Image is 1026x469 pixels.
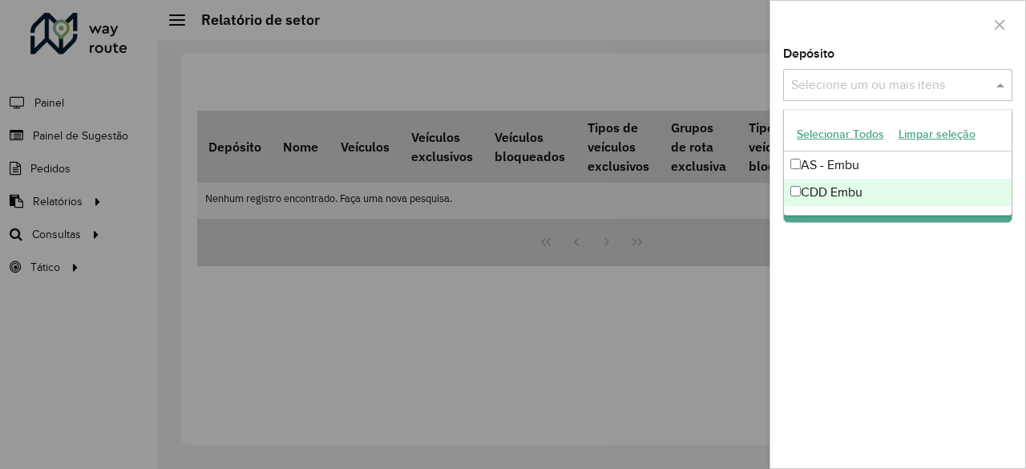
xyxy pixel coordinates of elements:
[891,122,983,147] button: Limpar seleção
[783,44,834,63] label: Depósito
[784,179,1012,206] div: CDD Embu
[784,152,1012,179] div: AS - Embu
[790,122,891,147] button: Selecionar Todos
[783,109,1013,216] ng-dropdown-panel: Options list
